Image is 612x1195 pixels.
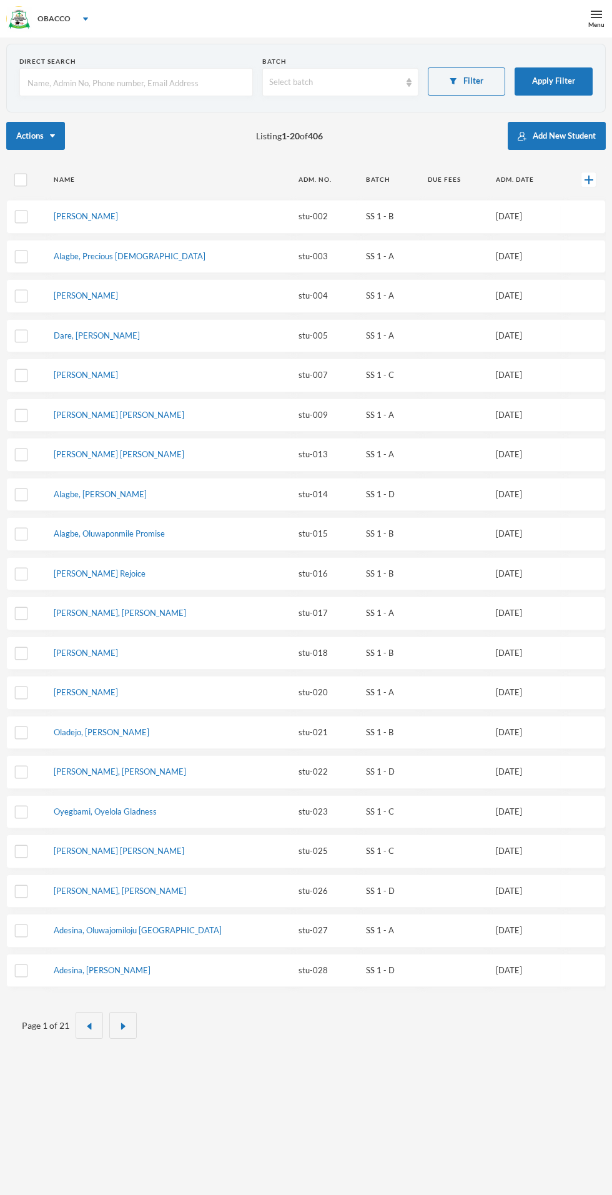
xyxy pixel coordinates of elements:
[7,7,32,32] img: logo
[290,131,300,141] b: 20
[6,122,65,150] button: Actions
[54,528,165,538] a: Alagbe, Oluwaponmile Promise
[289,795,357,829] td: stu-023
[289,279,357,313] td: stu-004
[357,438,418,472] td: SS 1 - A
[256,129,323,142] span: Listing - of
[508,122,606,150] button: Add New Student
[54,330,140,340] a: Dare, [PERSON_NAME]
[22,1019,69,1032] div: Page 1 of 21
[486,676,561,710] td: [DATE]
[54,727,149,737] a: Oladejo, [PERSON_NAME]
[486,597,561,630] td: [DATE]
[262,57,418,66] div: Batch
[44,166,289,194] th: Name
[289,875,357,908] td: stu-026
[486,716,561,750] td: [DATE]
[54,211,118,221] a: [PERSON_NAME]
[289,954,357,988] td: stu-028
[54,687,118,697] a: [PERSON_NAME]
[357,279,418,313] td: SS 1 - A
[54,608,186,618] a: [PERSON_NAME], [PERSON_NAME]
[54,370,118,380] a: [PERSON_NAME]
[289,835,357,868] td: stu-025
[289,478,357,512] td: stu-014
[54,846,184,856] a: [PERSON_NAME] [PERSON_NAME]
[54,965,151,975] a: Adesina, [PERSON_NAME]
[308,131,323,141] b: 406
[357,676,418,710] td: SS 1 - A
[486,875,561,908] td: [DATE]
[289,359,357,392] td: stu-007
[486,557,561,591] td: [DATE]
[357,835,418,868] td: SS 1 - C
[54,806,157,816] a: Oyegbami, Oyelola Gladness
[54,568,146,578] a: [PERSON_NAME] Rejoice
[486,359,561,392] td: [DATE]
[289,399,357,432] td: stu-009
[486,478,561,512] td: [DATE]
[19,57,253,66] div: Direct Search
[269,76,400,89] div: Select batch
[486,200,561,234] td: [DATE]
[486,795,561,829] td: [DATE]
[54,648,118,658] a: [PERSON_NAME]
[289,637,357,670] td: stu-018
[486,954,561,988] td: [DATE]
[486,319,561,353] td: [DATE]
[357,755,418,789] td: SS 1 - D
[282,131,287,141] b: 1
[486,438,561,472] td: [DATE]
[54,925,222,935] a: Adesina, Oluwajomiloju [GEOGRAPHIC_DATA]
[428,67,506,96] button: Filter
[486,637,561,670] td: [DATE]
[486,517,561,551] td: [DATE]
[289,438,357,472] td: stu-013
[54,290,118,300] a: [PERSON_NAME]
[357,319,418,353] td: SS 1 - A
[289,597,357,630] td: stu-017
[588,20,605,29] div: Menu
[357,716,418,750] td: SS 1 - B
[418,166,486,194] th: Due Fees
[585,176,593,184] img: +
[357,359,418,392] td: SS 1 - C
[289,319,357,353] td: stu-005
[289,240,357,274] td: stu-003
[289,166,357,194] th: Adm. No.
[54,886,186,896] a: [PERSON_NAME], [PERSON_NAME]
[289,914,357,948] td: stu-027
[54,410,184,420] a: [PERSON_NAME] [PERSON_NAME]
[357,200,418,234] td: SS 1 - B
[486,399,561,432] td: [DATE]
[357,597,418,630] td: SS 1 - A
[357,795,418,829] td: SS 1 - C
[357,478,418,512] td: SS 1 - D
[54,251,205,261] a: Alagbe, Precious [DEMOGRAPHIC_DATA]
[486,240,561,274] td: [DATE]
[54,489,147,499] a: Alagbe, [PERSON_NAME]
[37,13,71,24] div: OBACCO
[486,755,561,789] td: [DATE]
[289,755,357,789] td: stu-022
[486,279,561,313] td: [DATE]
[289,557,357,591] td: stu-016
[357,875,418,908] td: SS 1 - D
[357,557,418,591] td: SS 1 - B
[289,676,357,710] td: stu-020
[289,716,357,750] td: stu-021
[54,449,184,459] a: [PERSON_NAME] [PERSON_NAME]
[357,240,418,274] td: SS 1 - A
[486,914,561,948] td: [DATE]
[289,200,357,234] td: stu-002
[486,835,561,868] td: [DATE]
[357,637,418,670] td: SS 1 - B
[357,517,418,551] td: SS 1 - B
[26,69,246,97] input: Name, Admin No, Phone number, Email Address
[357,954,418,988] td: SS 1 - D
[486,166,561,194] th: Adm. Date
[357,914,418,948] td: SS 1 - A
[289,517,357,551] td: stu-015
[357,166,418,194] th: Batch
[54,766,186,776] a: [PERSON_NAME], [PERSON_NAME]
